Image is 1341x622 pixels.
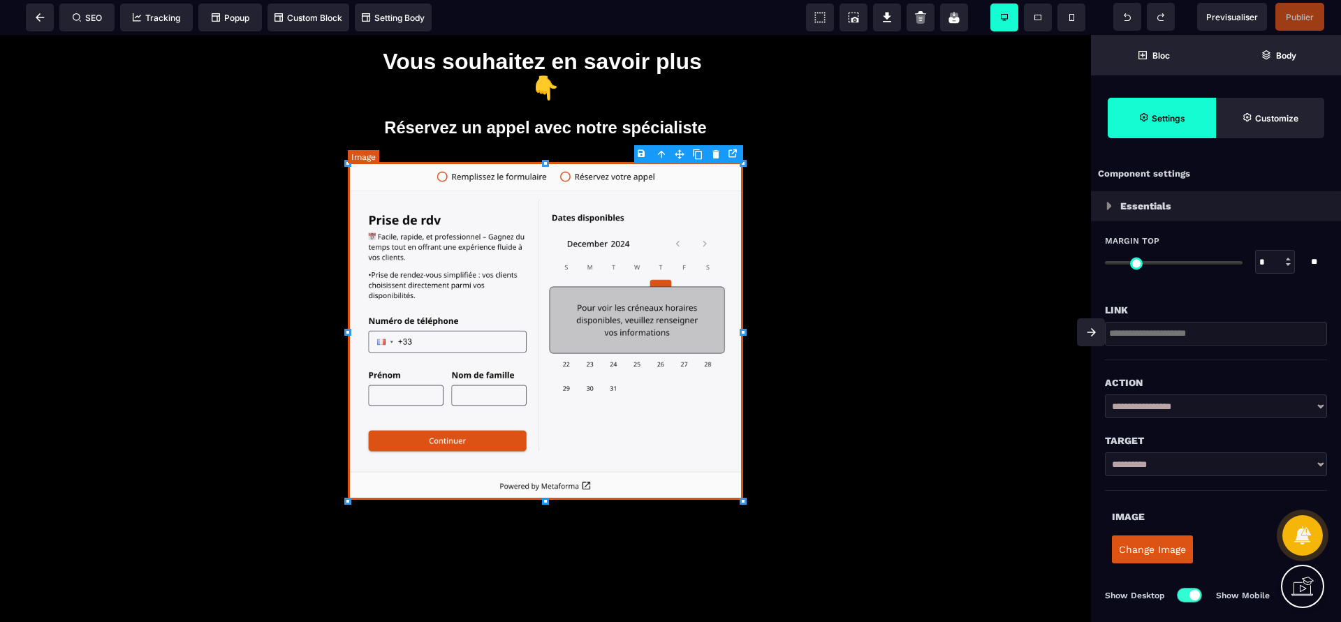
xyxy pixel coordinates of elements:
strong: Settings [1152,113,1185,124]
strong: Customize [1255,113,1298,124]
span: Screenshot [840,3,867,31]
span: Open Style Manager [1216,98,1324,138]
span: Custom Block [274,13,342,23]
span: View components [806,3,834,31]
span: Popup [212,13,249,23]
span: Setting Body [362,13,425,23]
p: Show Mobile [1216,588,1272,602]
img: 09952155035f594fdb566f33720bf394_Capture_d%E2%80%99e%CC%81cran_2024-12-05_a%CC%80_16.47.36.png [348,127,743,465]
h3: Réservez un appel avec notre spécialiste [242,80,849,106]
div: Open the link Modal [725,146,743,161]
div: Component settings [1091,161,1341,188]
span: Settings [1108,98,1216,138]
div: Action [1105,374,1327,391]
span: SEO [73,13,102,23]
img: loading [1106,202,1112,210]
div: Image [1112,508,1320,525]
span: Margin Top [1105,235,1159,246]
span: Open Layer Manager [1216,35,1341,75]
h1: Vous souhaitez en savoir plus 👇 [242,7,849,73]
div: Link [1105,302,1327,318]
p: Show Desktop [1105,588,1165,602]
div: Target [1105,432,1327,449]
button: Change Image [1112,535,1193,563]
strong: Body [1276,50,1296,61]
strong: Bloc [1152,50,1170,61]
span: Previsualiser [1206,12,1258,22]
span: Preview [1197,3,1267,31]
span: Tracking [133,13,180,23]
p: Essentials [1120,198,1171,214]
span: Publier [1286,12,1314,22]
span: Open Blocks [1091,35,1216,75]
